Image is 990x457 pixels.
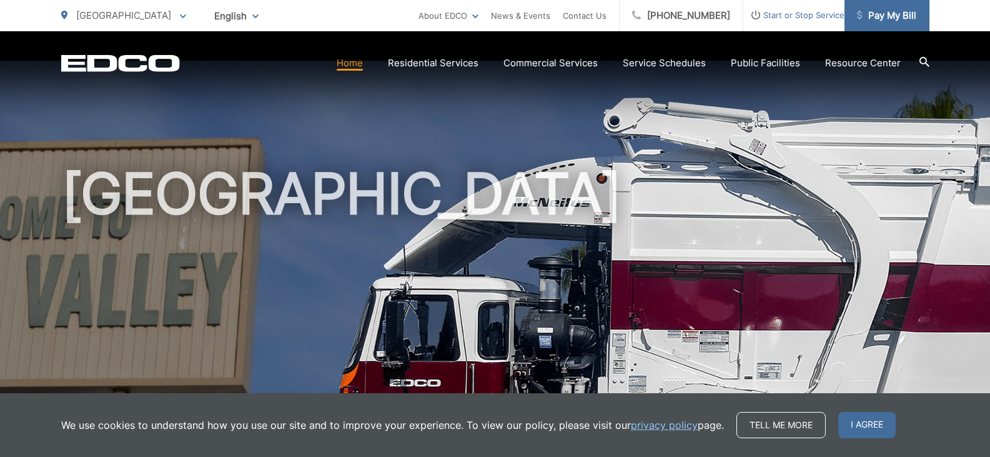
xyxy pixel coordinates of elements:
span: I agree [838,412,896,438]
a: News & Events [491,8,550,23]
a: EDCD logo. Return to the homepage. [61,54,180,72]
a: About EDCO [418,8,478,23]
a: Residential Services [388,56,478,71]
p: We use cookies to understand how you use our site and to improve your experience. To view our pol... [61,418,724,433]
a: Home [337,56,363,71]
a: Commercial Services [503,56,598,71]
a: Contact Us [563,8,606,23]
span: [GEOGRAPHIC_DATA] [76,9,171,21]
a: Resource Center [825,56,901,71]
a: Tell me more [736,412,826,438]
span: Pay My Bill [857,8,916,23]
a: privacy policy [631,418,698,433]
a: Service Schedules [623,56,706,71]
span: English [205,5,268,27]
a: Public Facilities [731,56,800,71]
